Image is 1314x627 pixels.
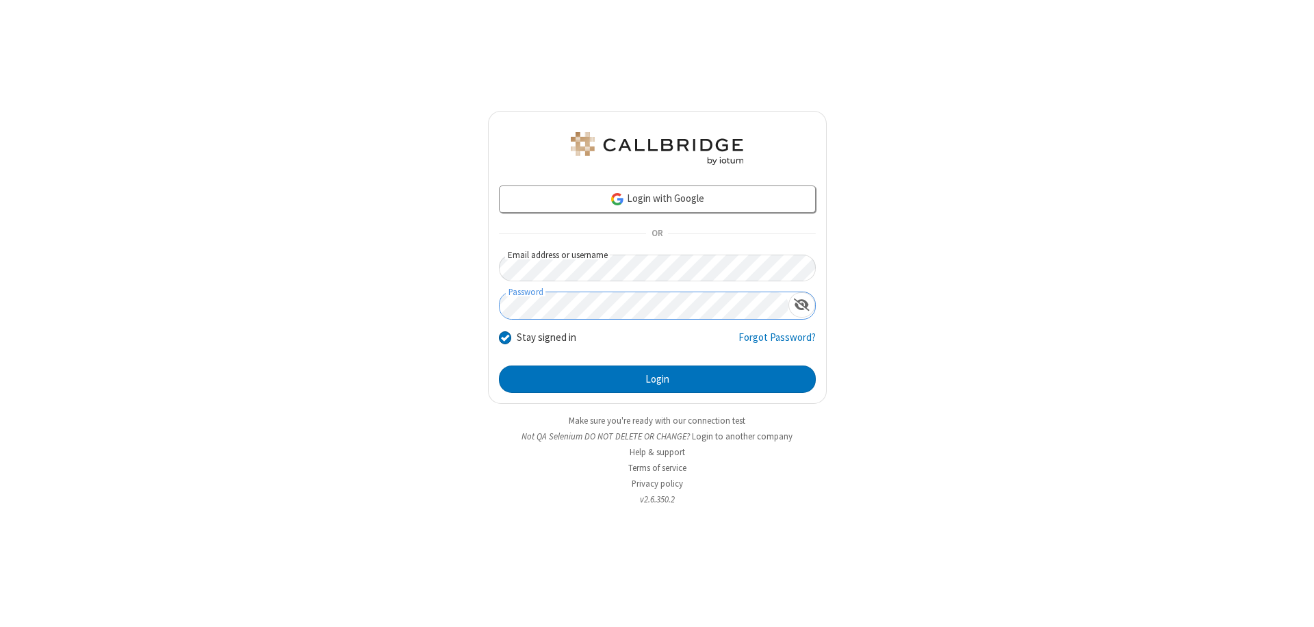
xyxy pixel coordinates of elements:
img: QA Selenium DO NOT DELETE OR CHANGE [568,132,746,165]
label: Stay signed in [517,330,576,346]
img: google-icon.png [610,192,625,207]
input: Email address or username [499,255,816,281]
li: v2.6.350.2 [488,493,827,506]
a: Make sure you're ready with our connection test [569,415,745,426]
span: OR [646,225,668,244]
button: Login to another company [692,430,793,443]
a: Terms of service [628,462,686,474]
li: Not QA Selenium DO NOT DELETE OR CHANGE? [488,430,827,443]
a: Privacy policy [632,478,683,489]
a: Forgot Password? [738,330,816,356]
button: Login [499,366,816,393]
input: Password [500,292,788,319]
a: Help & support [630,446,685,458]
a: Login with Google [499,185,816,213]
div: Show password [788,292,815,318]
